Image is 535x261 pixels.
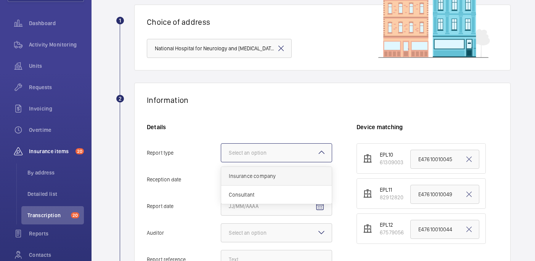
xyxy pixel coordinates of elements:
span: Insurance company [229,172,324,180]
img: elevator.svg [363,224,372,233]
div: EPL10 [380,151,403,159]
span: Transcription [27,211,68,219]
span: Report type [147,150,221,155]
span: Contacts [29,251,84,259]
span: Insurance items [29,147,72,155]
div: 1 [116,17,124,24]
span: 20 [76,148,84,154]
span: Activity Monitoring [29,41,84,48]
span: Units [29,62,84,70]
h6: Details [147,123,332,131]
input: Report dateOpen calendar [221,197,332,216]
span: Dashboard [29,19,84,27]
ng-dropdown-panel: Options list [221,167,332,204]
span: 20 [71,212,79,218]
div: Select an option [229,149,286,157]
span: By address [27,169,84,176]
input: Ref. appearing on the document [410,185,479,204]
div: 67579056 [380,229,404,236]
div: 82912820 [380,194,403,201]
h1: Choice of address [147,17,498,27]
span: Invoicing [29,105,84,112]
h6: Device matching [357,123,498,131]
span: Consultant [229,191,324,199]
div: 2 [116,95,124,102]
span: Report date [147,203,221,209]
img: elevator.svg [363,154,372,163]
img: elevator.svg [363,189,372,198]
div: EPL12 [380,221,404,229]
div: 61309003 [380,159,403,166]
span: Reports [29,230,84,237]
div: Select an option [229,229,286,237]
input: Ref. appearing on the document [410,220,479,239]
span: Requests [29,83,84,91]
h1: Information [147,95,188,105]
input: Type the address [147,39,292,58]
div: EPL11 [380,186,403,194]
input: Ref. appearing on the document [410,150,479,169]
span: Reception date [147,177,221,182]
button: Open calendar [311,197,329,216]
span: Detailed list [27,190,84,198]
span: Auditor [147,230,221,235]
span: Overtime [29,126,84,134]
